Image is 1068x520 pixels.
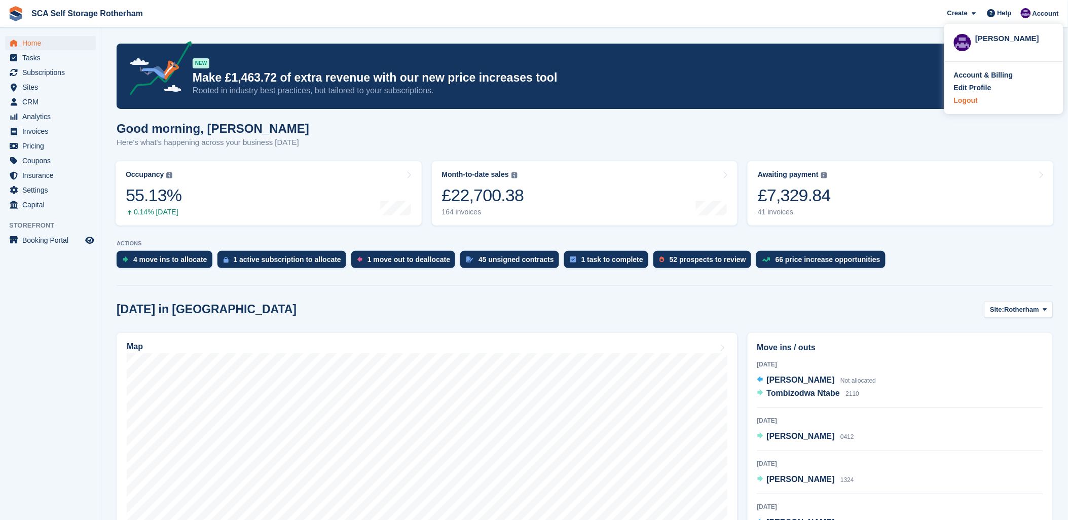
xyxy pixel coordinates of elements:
a: [PERSON_NAME] Not allocated [757,374,876,387]
span: CRM [22,95,83,109]
div: 1 active subscription to allocate [234,255,341,264]
a: menu [5,198,96,212]
span: Pricing [22,139,83,153]
span: Account [1033,9,1059,19]
div: 0.14% [DATE] [126,208,181,216]
a: menu [5,36,96,50]
a: menu [5,51,96,65]
span: Sites [22,80,83,94]
img: move_outs_to_deallocate_icon-f764333ba52eb49d3ac5e1228854f67142a1ed5810a6f6cc68b1a99e826820c5.svg [357,256,362,263]
div: [DATE] [757,459,1043,468]
a: 66 price increase opportunities [756,251,891,273]
a: Awaiting payment £7,329.84 41 invoices [748,161,1054,226]
span: Insurance [22,168,83,182]
h2: Map [127,342,143,351]
span: Tasks [22,51,83,65]
img: price-adjustments-announcement-icon-8257ccfd72463d97f412b2fc003d46551f7dbcb40ab6d574587a9cd5c0d94... [121,41,192,99]
span: 0412 [840,433,854,440]
img: stora-icon-8386f47178a22dfd0bd8f6a31ec36ba5ce8667c1dd55bd0f319d3a0aa187defe.svg [8,6,23,21]
h2: [DATE] in [GEOGRAPHIC_DATA] [117,303,297,316]
span: Tombizodwa Ntabe [767,389,840,397]
a: menu [5,139,96,153]
a: [PERSON_NAME] 0412 [757,430,854,443]
div: [DATE] [757,502,1043,511]
div: £7,329.84 [758,185,831,206]
img: icon-info-grey-7440780725fd019a000dd9b08b2336e03edf1995a4989e88bcd33f0948082b44.svg [821,172,827,178]
a: 45 unsigned contracts [460,251,564,273]
span: Booking Portal [22,233,83,247]
a: menu [5,168,96,182]
a: Edit Profile [954,83,1054,93]
span: Create [947,8,968,18]
span: Invoices [22,124,83,138]
span: [PERSON_NAME] [767,475,835,484]
div: [PERSON_NAME] [975,33,1054,42]
div: £22,700.38 [442,185,524,206]
span: Storefront [9,220,101,231]
div: 4 move ins to allocate [133,255,207,264]
img: Kelly Neesham [1021,8,1031,18]
a: 4 move ins to allocate [117,251,217,273]
a: SCA Self Storage Rotherham [27,5,147,22]
a: Tombizodwa Ntabe 2110 [757,387,860,400]
div: Awaiting payment [758,170,819,179]
div: [DATE] [757,360,1043,369]
img: prospect-51fa495bee0391a8d652442698ab0144808aea92771e9ea1ae160a38d050c398.svg [659,256,665,263]
div: Occupancy [126,170,164,179]
a: Month-to-date sales £22,700.38 164 invoices [432,161,738,226]
div: [DATE] [757,416,1043,425]
a: menu [5,154,96,168]
a: menu [5,233,96,247]
span: [PERSON_NAME] [767,432,835,440]
a: menu [5,183,96,197]
span: Home [22,36,83,50]
a: Preview store [84,234,96,246]
span: Capital [22,198,83,212]
div: Edit Profile [954,83,991,93]
span: Help [998,8,1012,18]
div: Logout [954,95,978,106]
div: 1 move out to deallocate [367,255,450,264]
a: Logout [954,95,1054,106]
a: menu [5,109,96,124]
p: Make £1,463.72 of extra revenue with our new price increases tool [193,70,964,85]
span: Subscriptions [22,65,83,80]
a: 1 task to complete [564,251,653,273]
img: icon-info-grey-7440780725fd019a000dd9b08b2336e03edf1995a4989e88bcd33f0948082b44.svg [166,172,172,178]
img: contract_signature_icon-13c848040528278c33f63329250d36e43548de30e8caae1d1a13099fd9432cc5.svg [466,256,473,263]
span: 2110 [846,390,860,397]
span: [PERSON_NAME] [767,376,835,384]
span: Settings [22,183,83,197]
div: 55.13% [126,185,181,206]
div: 1 task to complete [581,255,643,264]
a: 52 prospects to review [653,251,756,273]
h1: Good morning, [PERSON_NAME] [117,122,309,135]
img: task-75834270c22a3079a89374b754ae025e5fb1db73e45f91037f5363f120a921f8.svg [570,256,576,263]
span: Site: [990,305,1004,315]
span: 1324 [840,476,854,484]
div: 45 unsigned contracts [478,255,554,264]
img: Kelly Neesham [954,34,971,51]
p: Rooted in industry best practices, but tailored to your subscriptions. [193,85,964,96]
button: Site: Rotherham [984,301,1053,318]
div: 52 prospects to review [670,255,746,264]
a: menu [5,65,96,80]
a: menu [5,124,96,138]
a: Occupancy 55.13% 0.14% [DATE] [116,161,422,226]
a: menu [5,80,96,94]
a: 1 active subscription to allocate [217,251,351,273]
img: move_ins_to_allocate_icon-fdf77a2bb77ea45bf5b3d319d69a93e2d87916cf1d5bf7949dd705db3b84f3ca.svg [123,256,128,263]
p: Here's what's happening across your business [DATE] [117,137,309,148]
p: ACTIONS [117,240,1053,247]
span: Not allocated [840,377,876,384]
span: Coupons [22,154,83,168]
a: 1 move out to deallocate [351,251,460,273]
div: 41 invoices [758,208,831,216]
span: Analytics [22,109,83,124]
a: menu [5,95,96,109]
img: price_increase_opportunities-93ffe204e8149a01c8c9dc8f82e8f89637d9d84a8eef4429ea346261dce0b2c0.svg [762,257,770,262]
span: Rotherham [1005,305,1040,315]
img: icon-info-grey-7440780725fd019a000dd9b08b2336e03edf1995a4989e88bcd33f0948082b44.svg [511,172,518,178]
div: Account & Billing [954,70,1013,81]
h2: Move ins / outs [757,342,1043,354]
